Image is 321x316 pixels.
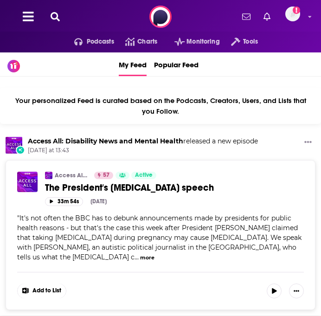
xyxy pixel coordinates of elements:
span: It's not often the BBC has to debunk announcements made by presidents for public health reasons -... [17,214,302,261]
span: Popular Feed [154,54,199,75]
a: Charts [114,34,157,49]
img: The President's Paracetamol speech [17,172,38,192]
a: Popular Feed [154,52,199,76]
a: 57 [94,172,113,179]
button: 33m 54s [45,197,83,206]
img: User Profile [285,6,300,21]
img: Access All: Disability News and Mental Health [6,137,22,154]
span: ... [135,253,139,261]
a: Active [131,172,156,179]
span: Tools [243,35,258,48]
span: 57 [103,171,109,180]
a: Access All: Disability News and Mental Health [55,172,88,179]
a: The President's [MEDICAL_DATA] speech [45,182,304,193]
span: My Feed [119,54,147,75]
button: Show More Button [301,137,315,148]
a: My Feed [119,52,147,76]
a: Access All: Disability News and Mental Health [28,137,183,145]
a: Logged in as megcassidy [285,6,306,27]
svg: Add a profile image [293,6,300,14]
span: Active [135,171,153,180]
span: Monitoring [186,35,219,48]
img: Access All: Disability News and Mental Health [45,172,52,179]
button: more [140,254,154,262]
button: Show More Button [18,284,66,298]
button: open menu [220,34,258,49]
span: The President's [MEDICAL_DATA] speech [45,182,214,193]
button: Show More Button [289,284,304,298]
a: Show notifications dropdown [238,9,254,25]
div: New Episode [16,146,25,155]
span: Add to List [32,287,61,294]
span: " [17,214,302,261]
div: [DATE] [90,198,107,205]
span: [DATE] at 13:43 [28,147,258,155]
button: open menu [163,34,220,49]
span: Logged in as megcassidy [285,6,300,21]
span: Podcasts [87,35,114,48]
img: Podchaser - Follow, Share and Rate Podcasts [149,6,172,28]
a: Show notifications dropdown [260,9,274,25]
h3: released a new episode [28,137,258,146]
button: open menu [63,34,114,49]
span: Charts [137,35,157,48]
